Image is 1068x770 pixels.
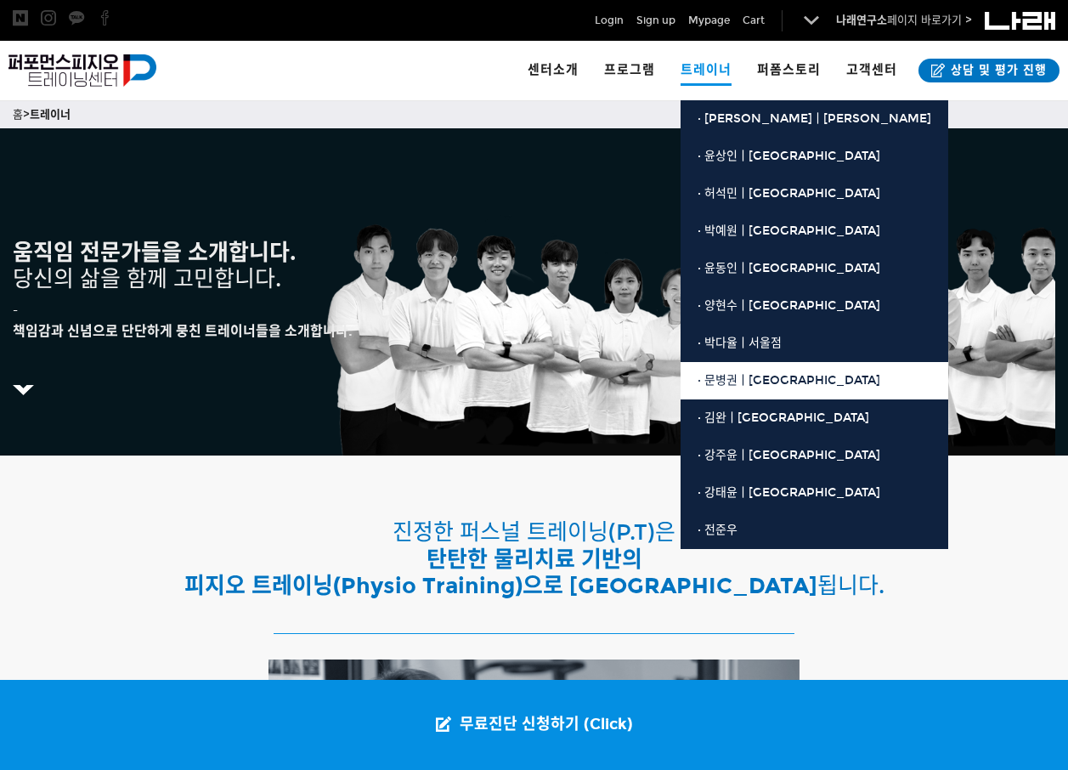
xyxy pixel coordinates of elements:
[698,448,880,462] span: · 강주윤ㅣ[GEOGRAPHIC_DATA]
[846,62,897,77] span: 고객센터
[681,175,948,212] a: · 허석민ㅣ[GEOGRAPHIC_DATA]
[13,266,281,292] span: 당신의 삶을 함께 고민합니다.
[698,410,869,425] span: · 김완ㅣ[GEOGRAPHIC_DATA]
[698,224,880,238] span: · 박예원ㅣ[GEOGRAPHIC_DATA]
[681,474,948,512] a: · 강태윤ㅣ[GEOGRAPHIC_DATA]
[698,111,931,126] span: · [PERSON_NAME]ㅣ[PERSON_NAME]
[604,62,655,77] span: 프로그램
[681,212,948,250] a: · 박예원ㅣ[GEOGRAPHIC_DATA]
[427,546,642,573] strong: 탄탄한 물리치료 기반의
[744,41,833,100] a: 퍼폼스토리
[668,41,744,100] a: 트레이너
[757,62,821,77] span: 퍼폼스토리
[743,12,765,29] a: Cart
[184,572,817,599] strong: 피지오 트레이닝(Physio Training)으로 [GEOGRAPHIC_DATA]
[595,12,624,29] a: Login
[688,12,730,29] a: Mypage
[184,573,884,599] span: 됩니다.
[836,14,887,27] strong: 나래연구소
[13,108,23,122] a: 홈
[833,41,910,100] a: 고객센터
[681,100,948,138] a: · [PERSON_NAME]ㅣ[PERSON_NAME]
[13,239,296,266] strong: 움직임 전문가들을 소개합니다.
[636,12,675,29] a: Sign up
[681,287,948,325] a: · 양현수ㅣ[GEOGRAPHIC_DATA]
[946,62,1047,79] span: 상담 및 평가 진행
[30,108,71,122] a: 트레이너
[13,323,353,339] strong: 책임감과 신념으로 단단하게 뭉친 트레이너들을 소개합니다.
[681,437,948,474] a: · 강주윤ㅣ[GEOGRAPHIC_DATA]
[698,485,880,500] span: · 강태윤ㅣ[GEOGRAPHIC_DATA]
[681,138,948,175] a: · 윤상인ㅣ[GEOGRAPHIC_DATA]
[681,325,948,362] a: · 박다율ㅣ서울점
[681,362,948,399] a: · 문병권ㅣ[GEOGRAPHIC_DATA]
[13,105,1055,124] p: >
[681,250,948,287] a: · 윤동인ㅣ[GEOGRAPHIC_DATA]
[836,14,972,27] a: 나래연구소페이지 바로가기 >
[515,41,591,100] a: 센터소개
[528,62,579,77] span: 센터소개
[681,512,948,549] a: · 전준우
[591,41,668,100] a: 프로그램
[13,385,34,395] img: 5c68986d518ea.png
[698,523,737,537] span: · 전준우
[698,186,880,201] span: · 허석민ㅣ[GEOGRAPHIC_DATA]
[698,149,880,163] span: · 윤상인ㅣ[GEOGRAPHIC_DATA]
[698,261,880,275] span: · 윤동인ㅣ[GEOGRAPHIC_DATA]
[698,373,880,388] span: · 문병권ㅣ[GEOGRAPHIC_DATA]
[419,680,650,770] a: 무료진단 신청하기 (Click)
[918,59,1060,82] a: 상담 및 평가 진행
[393,519,675,546] span: 진정한 퍼스널 트레이닝(P.T)은
[698,298,880,313] span: · 양현수ㅣ[GEOGRAPHIC_DATA]
[681,54,732,86] span: 트레이너
[681,399,948,437] a: · 김완ㅣ[GEOGRAPHIC_DATA]
[13,303,18,317] span: -
[698,336,782,350] span: · 박다율ㅣ서울점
